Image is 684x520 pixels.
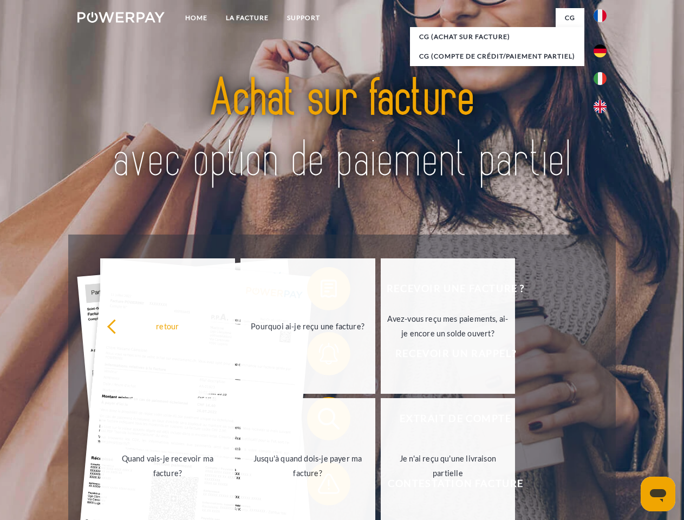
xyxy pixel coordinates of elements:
a: CG (achat sur facture) [410,27,584,47]
div: Je n'ai reçu qu'une livraison partielle [387,451,509,480]
img: fr [594,9,607,22]
a: Support [278,8,329,28]
img: logo-powerpay-white.svg [77,12,165,23]
img: en [594,100,607,113]
a: Home [176,8,217,28]
a: LA FACTURE [217,8,278,28]
a: CG [556,8,584,28]
img: it [594,72,607,85]
div: retour [107,318,229,333]
div: Quand vais-je recevoir ma facture? [107,451,229,480]
iframe: Bouton de lancement de la fenêtre de messagerie [641,477,675,511]
img: de [594,44,607,57]
img: title-powerpay_fr.svg [103,52,581,207]
div: Jusqu'à quand dois-je payer ma facture? [247,451,369,480]
div: Avez-vous reçu mes paiements, ai-je encore un solde ouvert? [387,311,509,341]
div: Pourquoi ai-je reçu une facture? [247,318,369,333]
a: CG (Compte de crédit/paiement partiel) [410,47,584,66]
a: Avez-vous reçu mes paiements, ai-je encore un solde ouvert? [381,258,516,394]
